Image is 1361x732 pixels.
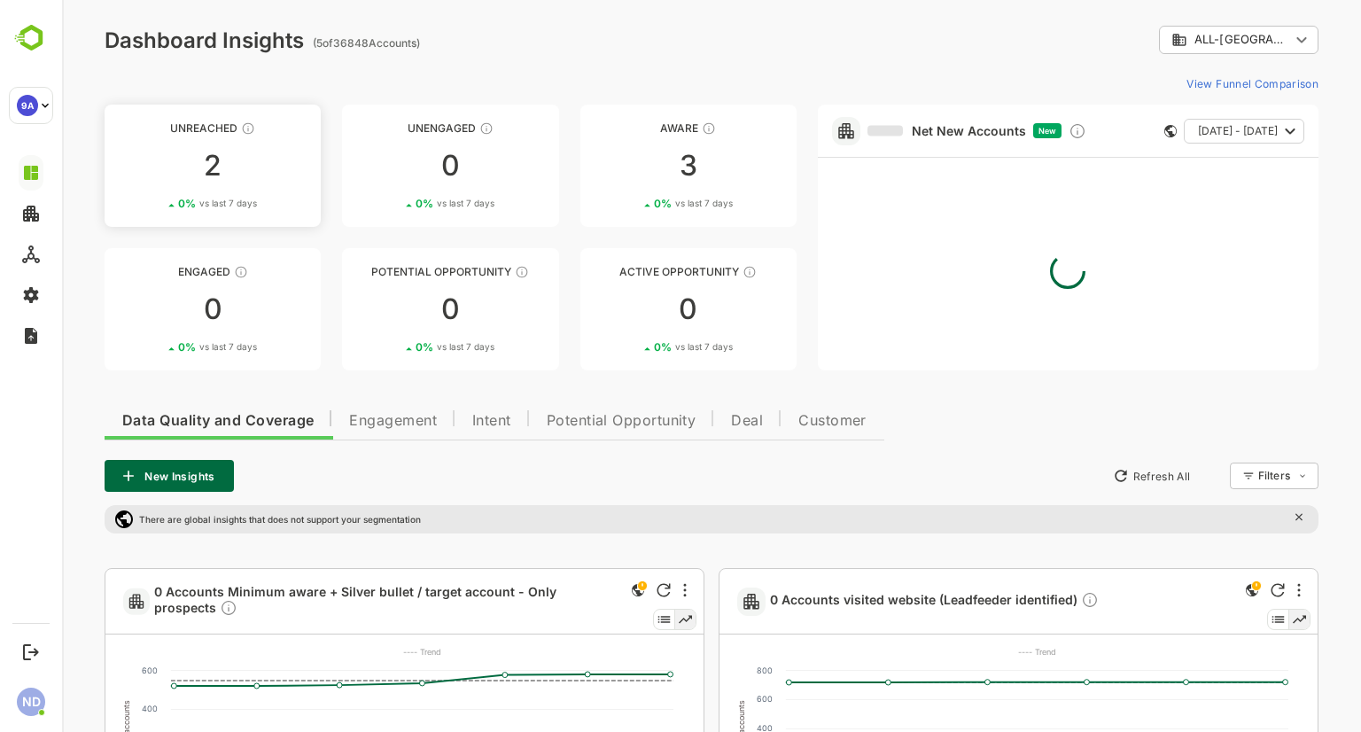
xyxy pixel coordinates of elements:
[43,248,259,370] a: EngagedThese accounts are warm, further nurturing would qualify them to MQAs00%vs last 7 days
[595,583,609,597] div: Refresh
[695,666,711,675] text: 800
[1235,583,1239,597] div: More
[485,414,634,428] span: Potential Opportunity
[613,340,671,354] span: vs last 7 days
[613,197,671,210] span: vs last 7 days
[137,197,195,210] span: vs last 7 days
[518,152,735,180] div: 3
[708,591,1044,611] a: 0 Accounts visited website (Leadfeeder identified)Description not present
[708,591,1037,611] span: 0 Accounts visited website (Leadfeeder identified)
[280,152,496,180] div: 0
[518,248,735,370] a: Active OpportunityThese accounts have open opportunities which might be at any of the Sales Stage...
[1136,120,1216,143] span: [DATE] - [DATE]
[1209,583,1223,597] div: Refresh
[956,647,994,657] text: ---- Trend
[354,340,432,354] div: 0 %
[1196,469,1228,482] div: Filters
[410,414,449,428] span: Intent
[1179,580,1201,604] div: This is a global insight. Segment selection is not applicable for this view
[417,121,432,136] div: These accounts have not shown enough engagement and need nurturing
[92,584,565,619] a: 0 Accounts Minimum aware + Silver bullet / target account - Only prospectsDescription not present
[17,688,45,716] div: ND
[43,105,259,227] a: UnreachedThese accounts have not been engaged with for a defined time period20%vs last 7 days
[1019,591,1037,611] div: Description not present
[621,583,625,597] div: More
[77,514,359,525] p: There are global insights that does not support your segmentation
[43,152,259,180] div: 2
[92,584,558,619] span: 0 Accounts Minimum aware + Silver bullet / target account - Only prospects
[280,295,496,323] div: 0
[19,640,43,664] button: Logout
[565,580,587,604] div: This is a global insight. Segment selection is not applicable for this view
[669,414,701,428] span: Deal
[116,197,195,210] div: 0 %
[287,414,375,428] span: Engagement
[518,105,735,227] a: AwareThese accounts have just entered the buying cycle and need further nurturing30%vs last 7 days
[453,265,467,279] div: These accounts are MQAs and can be passed on to Inside Sales
[1007,122,1024,140] div: Discover new ICP-fit accounts showing engagement — via intent surges, anonymous website visits, L...
[179,121,193,136] div: These accounts have not been engaged with for a defined time period
[251,36,358,50] ag: ( 5 of 36848 Accounts)
[1097,23,1256,58] div: ALL-[GEOGRAPHIC_DATA]
[280,105,496,227] a: UnengagedThese accounts have not shown enough engagement and need nurturing00%vs last 7 days
[518,121,735,135] div: Aware
[592,197,671,210] div: 0 %
[43,295,259,323] div: 0
[375,340,432,354] span: vs last 7 days
[375,197,432,210] span: vs last 7 days
[280,248,496,370] a: Potential OpportunityThese accounts are MQAs and can be passed on to Inside Sales00%vs last 7 days
[80,704,96,713] text: 400
[43,27,242,53] div: Dashboard Insights
[80,666,96,675] text: 600
[43,121,259,135] div: Unreached
[354,197,432,210] div: 0 %
[518,265,735,278] div: Active Opportunity
[592,340,671,354] div: 0 %
[695,694,711,704] text: 600
[1132,33,1228,46] span: ALL-[GEOGRAPHIC_DATA]
[976,126,994,136] span: New
[680,265,695,279] div: These accounts have open opportunities which might be at any of the Sales Stages
[736,414,805,428] span: Customer
[1117,69,1256,97] button: View Funnel Comparison
[518,295,735,323] div: 0
[137,340,195,354] span: vs last 7 days
[172,265,186,279] div: These accounts are warm, further nurturing would qualify them to MQAs
[116,340,195,354] div: 0 %
[1122,119,1242,144] button: [DATE] - [DATE]
[640,121,654,136] div: These accounts have just entered the buying cycle and need further nurturing
[1043,462,1136,490] button: Refresh All
[280,265,496,278] div: Potential Opportunity
[1109,32,1228,48] div: ALL-Turkey
[60,414,252,428] span: Data Quality and Coverage
[158,599,175,619] div: Description not present
[43,460,172,492] button: New Insights
[9,21,54,55] img: BambooboxLogoMark.f1c84d78b4c51b1a7b5f700c9845e183.svg
[805,123,964,139] a: Net New Accounts
[1102,125,1115,137] div: This card does not support filter and segments
[43,265,259,278] div: Engaged
[280,121,496,135] div: Unengaged
[341,647,379,657] text: ---- Trend
[1194,460,1256,492] div: Filters
[17,95,38,116] div: 9A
